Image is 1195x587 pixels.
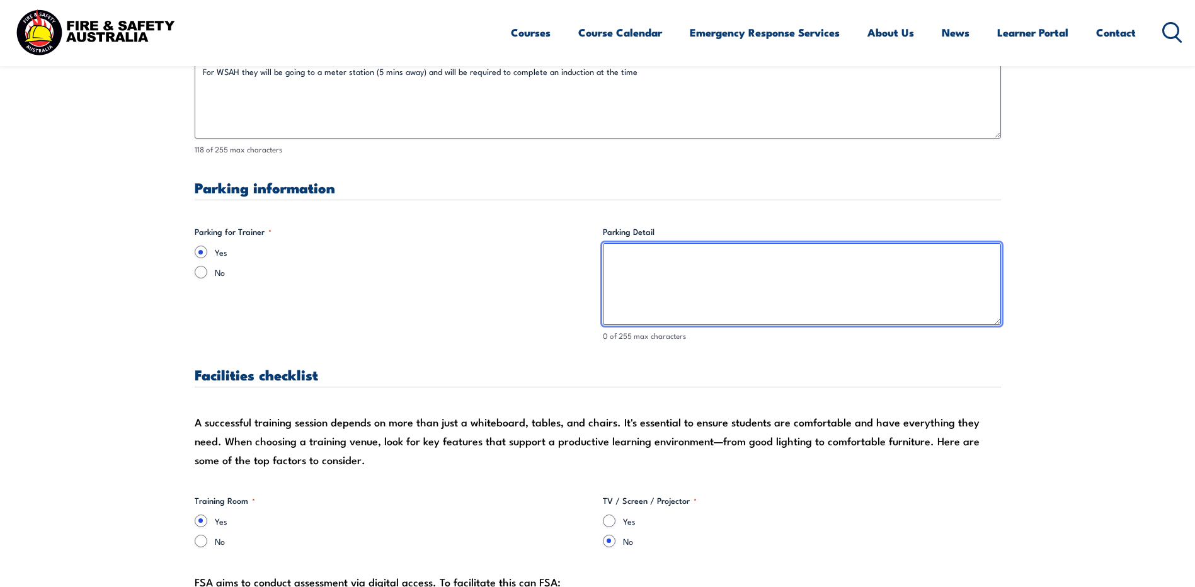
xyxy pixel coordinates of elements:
div: 0 of 255 max characters [603,330,1001,342]
label: No [215,535,593,547]
a: News [942,16,969,49]
label: Yes [215,246,593,258]
label: No [623,535,1001,547]
legend: TV / Screen / Projector [603,494,697,507]
a: Courses [511,16,551,49]
h3: Facilities checklist [195,367,1001,382]
h3: Parking information [195,180,1001,195]
label: Parking Detail [603,225,1001,238]
label: Yes [623,515,1001,527]
legend: Training Room [195,494,255,507]
a: Contact [1096,16,1136,49]
a: Course Calendar [578,16,662,49]
a: About Us [867,16,914,49]
div: A successful training session depends on more than just a whiteboard, tables, and chairs. It's es... [195,413,1001,469]
label: No [215,266,593,278]
div: 118 of 255 max characters [195,144,1001,156]
legend: Parking for Trainer [195,225,272,238]
a: Learner Portal [997,16,1068,49]
label: Yes [215,515,593,527]
a: Emergency Response Services [690,16,840,49]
